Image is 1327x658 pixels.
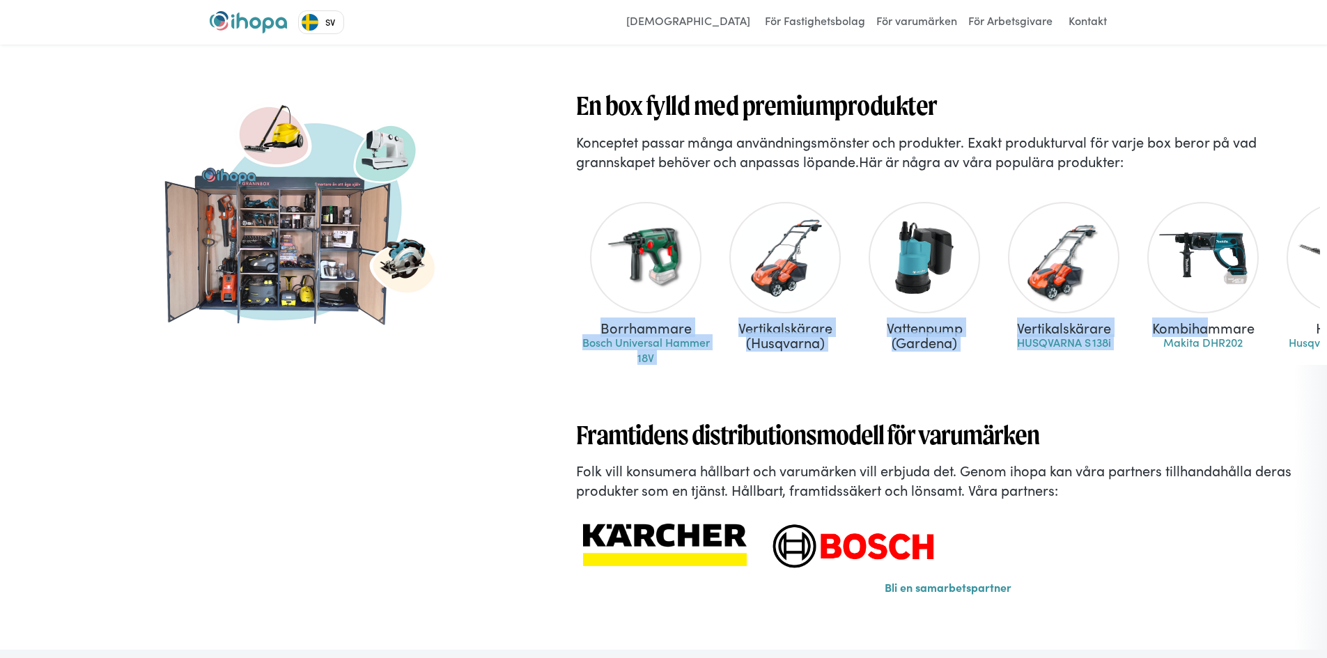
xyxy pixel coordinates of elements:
a: För varumärken [873,11,961,33]
a: Bosch Universal Hammer 18V [582,334,710,365]
div: Borrhammare [576,320,715,336]
a: [DEMOGRAPHIC_DATA] [619,11,757,33]
a: Bli en samarbetspartner [885,579,1011,595]
div: Language [298,10,344,34]
h3: En box fylld med premiumprodukter [576,88,1320,123]
a: För Fastighetsbolag [761,11,869,33]
img: ihopa logo [210,11,287,33]
a: För Arbetsgivare [965,11,1056,33]
p: Konceptet passar många användningsmönster och produkter. Exakt produkturval för varje box beror p... [576,132,1320,171]
div: Vertikalskärare [994,320,1133,336]
strong: Framtidens distributionsmodell för varumärken [576,419,1039,451]
a: home [210,11,287,33]
div: Vertikalskärare (Husqvarna) [715,320,855,350]
p: Folk vill konsumera hållbart och varumärken vill erbjuda det. Genom ihopa kan våra partners tillh... [576,460,1320,499]
a: Makita DHR202 [1163,334,1243,350]
a: HUSQVARNA S 138i [1017,334,1111,350]
a: Kontakt [1060,11,1115,33]
div: Vattenpump (Gardena) [855,320,994,350]
aside: Language selected: Svenska [298,10,344,34]
a: SV [299,11,343,33]
div: Kombihammare [1133,320,1273,336]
